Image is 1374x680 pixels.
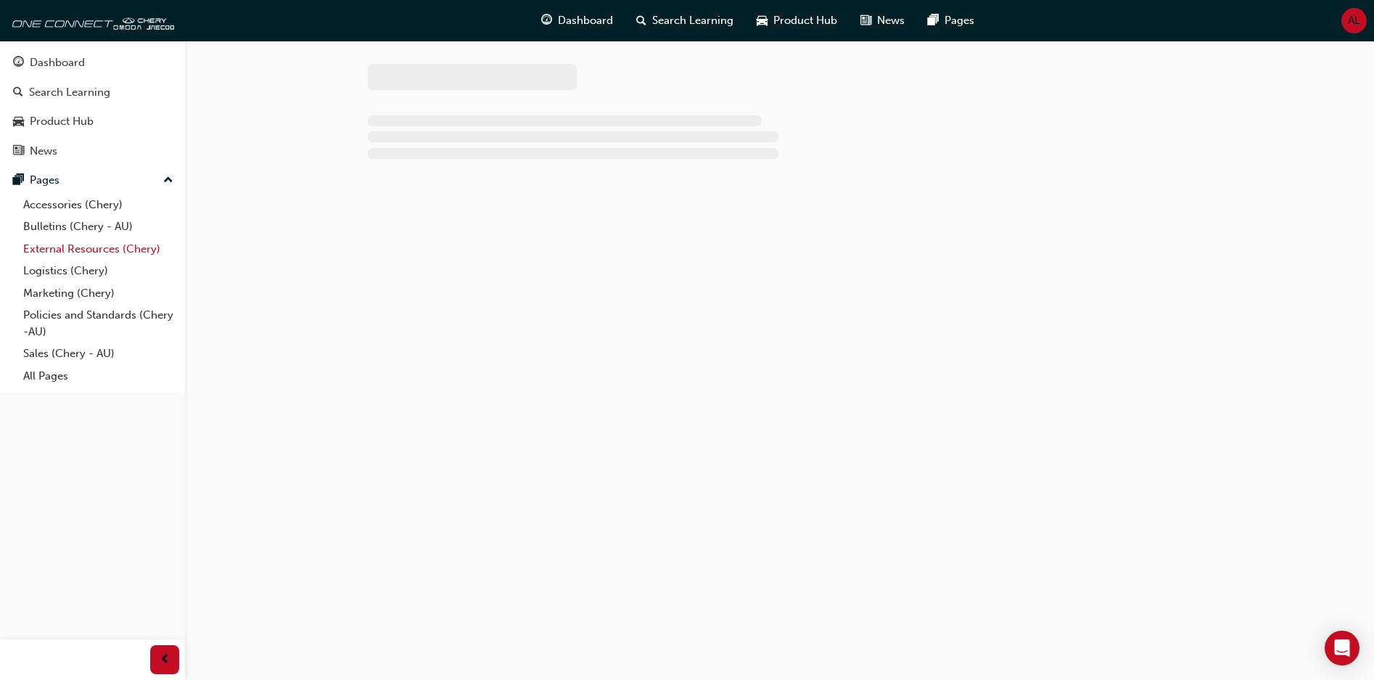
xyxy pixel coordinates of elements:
span: news-icon [860,12,871,30]
a: guage-iconDashboard [530,6,625,36]
span: search-icon [13,86,23,99]
div: Dashboard [30,54,85,71]
span: pages-icon [13,174,24,187]
span: pages-icon [928,12,939,30]
a: Bulletins (Chery - AU) [17,216,179,238]
button: AL [1341,8,1367,33]
span: prev-icon [160,651,170,669]
img: oneconnect [7,6,174,35]
a: Marketing (Chery) [17,282,179,305]
span: Search Learning [652,12,733,29]
div: News [30,143,57,160]
div: Search Learning [29,84,110,101]
span: car-icon [13,115,24,128]
span: News [877,12,905,29]
span: news-icon [13,145,24,158]
span: search-icon [636,12,646,30]
button: Pages [6,167,179,194]
a: External Resources (Chery) [17,238,179,261]
a: Sales (Chery - AU) [17,343,179,365]
span: Pages [945,12,974,29]
a: All Pages [17,365,179,388]
a: car-iconProduct Hub [745,6,849,36]
div: Product Hub [30,113,94,130]
span: Product Hub [773,12,837,29]
a: Dashboard [6,49,179,76]
span: up-icon [163,171,173,190]
a: Logistics (Chery) [17,260,179,282]
a: News [6,138,179,165]
span: car-icon [757,12,768,30]
a: news-iconNews [849,6,916,36]
span: AL [1348,12,1360,29]
span: guage-icon [13,57,24,70]
div: Pages [30,172,59,189]
a: pages-iconPages [916,6,986,36]
span: guage-icon [541,12,552,30]
span: Dashboard [558,12,613,29]
a: Policies and Standards (Chery -AU) [17,304,179,343]
a: Search Learning [6,79,179,106]
a: Product Hub [6,108,179,135]
div: Open Intercom Messenger [1325,631,1359,665]
a: search-iconSearch Learning [625,6,745,36]
a: Accessories (Chery) [17,194,179,216]
button: DashboardSearch LearningProduct HubNews [6,46,179,167]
